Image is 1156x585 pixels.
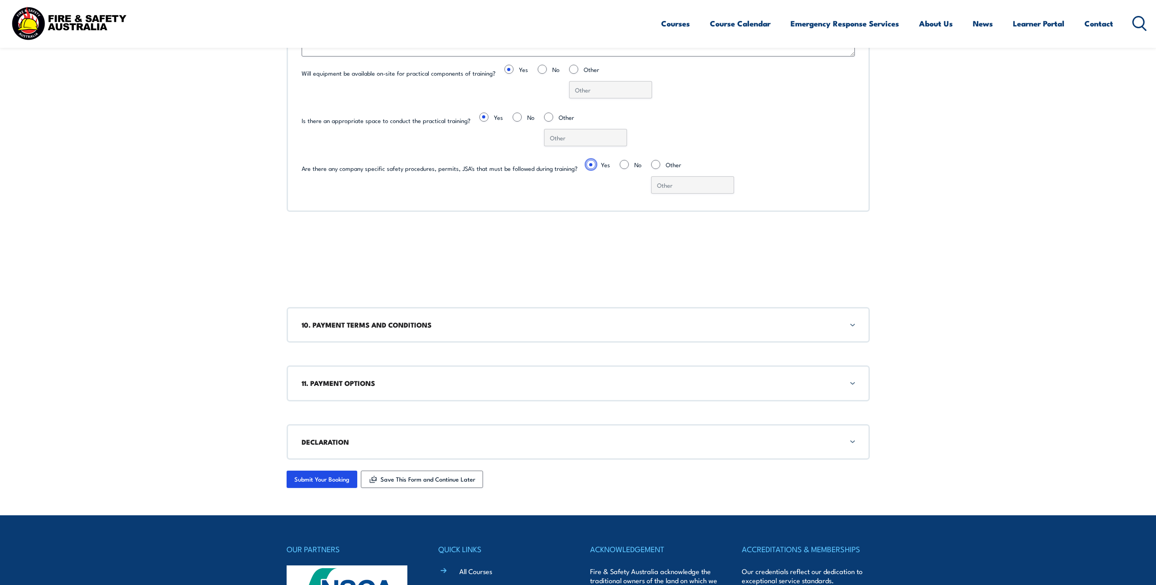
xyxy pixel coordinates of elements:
h4: ACCREDITATIONS & MEMBERSHIPS [742,543,869,555]
legend: Will equipment be available on-site for practical components of training? [302,64,504,73]
a: News [973,11,993,36]
h3: 11. PAYMENT OPTIONS [302,378,855,388]
a: About Us [919,11,953,36]
h3: DECLARATION [302,437,855,447]
h4: QUICK LINKS [438,543,566,555]
label: No [634,160,642,169]
h3: 10. PAYMENT TERMS AND CONDITIONS [302,320,855,330]
a: Courses [661,11,690,36]
label: Yes [494,113,503,122]
div: 10. PAYMENT TERMS AND CONDITIONS [287,307,870,343]
a: All Courses [459,566,492,576]
a: Learner Portal [1013,11,1064,36]
label: No [527,113,534,122]
label: Other [559,113,627,122]
button: Save This Form and Continue Later [361,471,483,488]
input: Other Choice, please specify [544,129,627,146]
label: Yes [519,65,528,74]
label: Other [584,65,652,74]
legend: Is there an appropriate space to conduct the practical training? [302,111,479,120]
div: DECLARATION [287,424,870,460]
label: No [552,65,560,74]
legend: Are there any company specific safety procedures, permits, JSA's that must be followed during tra... [302,159,586,168]
input: Submit Your Booking [287,471,357,488]
label: Yes [601,160,610,169]
input: Other Choice, please specify [569,81,652,98]
h4: OUR PARTNERS [287,543,414,555]
input: Other Choice, please specify [651,176,734,194]
div: 11. PAYMENT OPTIONS [287,365,870,401]
label: Other [666,160,734,169]
p: Our credentials reflect our dedication to exceptional service standards. [742,567,869,585]
h4: ACKNOWLEDGEMENT [590,543,718,555]
a: Course Calendar [710,11,771,36]
a: Contact [1084,11,1113,36]
a: Emergency Response Services [791,11,899,36]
